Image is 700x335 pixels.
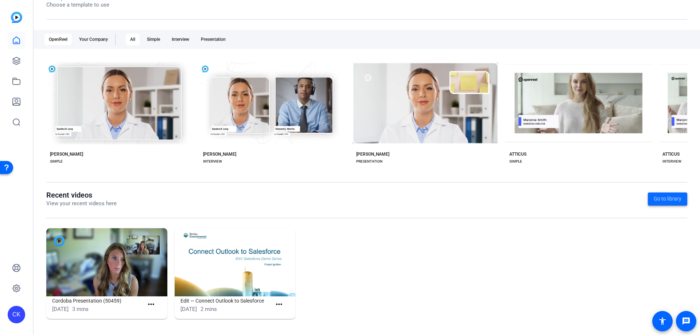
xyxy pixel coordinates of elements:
div: INTERVIEW [662,159,681,164]
span: [DATE] [180,306,197,312]
div: ATTICUS [509,151,526,157]
mat-icon: more_horiz [275,300,284,309]
div: SIMPLE [509,159,522,164]
div: [PERSON_NAME] [203,151,236,157]
div: All [126,34,140,45]
div: [PERSON_NAME] [356,151,389,157]
div: ATTICUS [662,151,680,157]
div: Presentation [197,34,230,45]
div: CK [8,306,25,323]
p: Choose a template to use [46,1,109,9]
div: Your Company [75,34,112,45]
div: INTERVIEW [203,159,222,164]
p: View your recent videos here [46,199,117,208]
div: PRESENTATION [356,159,382,164]
div: OpenReel [44,34,72,45]
img: Edit — Connect Outlook to Salesforce [175,228,296,296]
span: 2 mins [201,306,217,312]
mat-icon: more_horiz [147,300,156,309]
span: Go to library [654,195,681,203]
img: Cordoba Presentation (50459) [46,228,167,296]
div: Simple [143,34,164,45]
img: blue-gradient.svg [11,12,22,23]
span: 3 mins [72,306,89,312]
h1: Edit — Connect Outlook to Salesforce [180,296,272,305]
a: Go to library [648,192,687,206]
div: Interview [167,34,194,45]
h1: Recent videos [46,191,117,199]
span: [DATE] [52,306,69,312]
h1: Cordoba Presentation (50459) [52,296,144,305]
div: SIMPLE [50,159,63,164]
mat-icon: accessibility [658,317,667,326]
mat-icon: message [682,317,691,326]
div: [PERSON_NAME] [50,151,83,157]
